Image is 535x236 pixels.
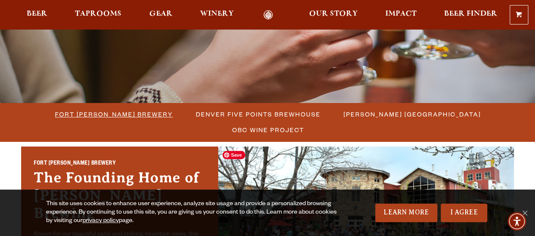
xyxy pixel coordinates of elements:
[82,218,119,225] a: privacy policy
[385,11,417,17] span: Impact
[375,203,437,222] a: Learn More
[508,212,526,231] div: Accessibility Menu
[196,108,321,120] span: Denver Five Points Brewhouse
[46,200,342,225] div: This site uses cookies to enhance user experience, analyze site usage and provide a personalized ...
[444,11,497,17] span: Beer Finder
[441,203,487,222] a: I Agree
[338,108,485,120] a: [PERSON_NAME] [GEOGRAPHIC_DATA]
[34,169,206,226] h3: The Founding Home of [PERSON_NAME] Brewing
[309,11,358,17] span: Our Story
[75,11,121,17] span: Taprooms
[34,160,206,169] h2: Fort [PERSON_NAME] Brewery
[380,10,422,20] a: Impact
[232,124,304,136] span: OBC Wine Project
[227,124,308,136] a: OBC Wine Project
[222,151,245,159] span: Save
[21,10,53,20] a: Beer
[55,108,173,120] span: Fort [PERSON_NAME] Brewery
[149,11,173,17] span: Gear
[343,108,481,120] span: [PERSON_NAME] [GEOGRAPHIC_DATA]
[195,10,239,20] a: Winery
[69,10,127,20] a: Taprooms
[50,108,177,120] a: Fort [PERSON_NAME] Brewery
[27,11,47,17] span: Beer
[304,10,363,20] a: Our Story
[252,10,284,20] a: Odell Home
[439,10,503,20] a: Beer Finder
[191,108,325,120] a: Denver Five Points Brewhouse
[144,10,178,20] a: Gear
[200,11,234,17] span: Winery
